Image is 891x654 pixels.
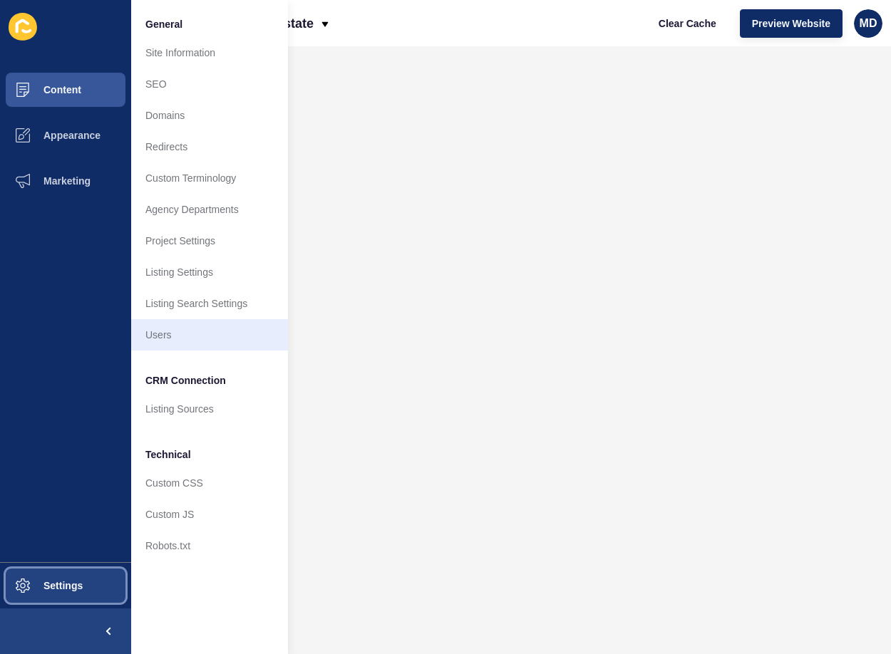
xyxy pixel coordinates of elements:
button: Preview Website [740,9,843,38]
button: Clear Cache [647,9,728,38]
span: Technical [145,447,191,462]
span: Clear Cache [659,16,716,31]
a: Listing Settings [131,256,288,288]
a: Custom JS [131,499,288,530]
a: Domains [131,100,288,131]
a: Listing Sources [131,393,288,425]
span: General [145,17,182,31]
a: Custom Terminology [131,162,288,194]
a: Project Settings [131,225,288,256]
a: Users [131,319,288,351]
a: Custom CSS [131,467,288,499]
a: SEO [131,68,288,100]
a: Redirects [131,131,288,162]
span: CRM Connection [145,373,226,388]
a: Agency Departments [131,194,288,225]
a: Listing Search Settings [131,288,288,319]
span: Preview Website [752,16,830,31]
a: Site Information [131,37,288,68]
span: MD [860,16,877,31]
a: Robots.txt [131,530,288,561]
